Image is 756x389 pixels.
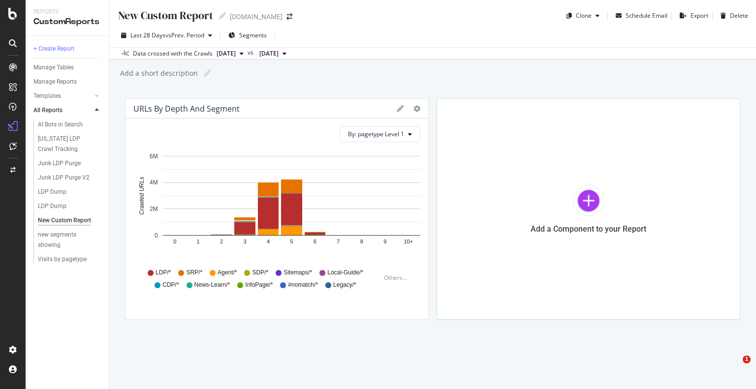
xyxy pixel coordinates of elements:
[33,77,102,87] a: Manage Reports
[217,49,236,58] span: 2025 Sep. 14th
[130,31,165,39] span: Last 28 Days
[220,239,223,244] text: 2
[38,134,102,154] a: [US_STATE] LDP Crawl Tracking
[33,44,74,54] div: + Create Report
[676,8,708,24] button: Export
[38,120,83,130] div: AI Bots in Search
[213,48,248,60] button: [DATE]
[267,239,270,244] text: 4
[333,281,356,289] span: Legacy/*
[384,273,411,282] div: Others...
[288,281,318,289] span: #nomatch/*
[612,8,667,24] button: Schedule Email
[33,91,61,101] div: Templates
[133,104,240,114] div: URLs by Depth and Segment
[38,158,81,169] div: Junk LDP Purge
[717,8,748,24] button: Delete
[38,187,66,197] div: LDP Dump
[133,49,213,58] div: Data crossed with the Crawls
[248,48,255,57] span: vs
[413,105,420,112] div: gear
[38,173,102,183] a: Junk LDP Purge V2
[33,105,92,116] a: All Reports
[125,98,429,320] div: URLs by Depth and SegmentgeargearBy: pagetype Level 1A chart.LDP/*SRP/*Agent/*SDP/*Sitemaps/*Loca...
[239,31,267,39] span: Segments
[252,269,268,277] span: SDP/*
[33,105,63,116] div: All Reports
[38,215,91,226] div: New Custom Report
[38,201,66,211] div: LDP Dump
[244,239,247,244] text: 3
[563,8,603,24] button: Clone
[155,232,158,239] text: 0
[33,62,102,73] a: Manage Tables
[245,281,273,289] span: InfoPage/*
[743,356,751,363] span: 1
[327,269,363,277] span: Local-Guide/*
[133,150,420,264] svg: A chart.
[360,239,363,244] text: 8
[33,44,102,54] a: + Create Report
[259,49,279,58] span: 2025 Aug. 3rd
[286,13,292,20] div: arrow-right-arrow-left
[38,173,90,183] div: Junk LDP Purge V2
[691,11,708,20] div: Export
[348,130,404,138] span: By: pagetype Level 1
[723,356,746,379] iframe: Intercom live chat
[138,177,145,214] text: Crawled URLs
[162,281,179,289] span: CDP/*
[33,8,101,16] div: Reports
[38,230,93,250] div: new segments showing
[219,12,226,19] i: Edit report name
[38,187,102,197] a: LDP Dump
[38,120,102,130] a: AI Bots in Search
[531,224,646,234] div: Add a Component to your Report
[290,239,293,244] text: 5
[224,28,271,43] button: Segments
[150,179,158,186] text: 4M
[38,254,102,265] a: Visits by pagetype
[314,239,316,244] text: 6
[38,215,102,226] a: New Custom Report
[194,281,230,289] span: News-Learn/*
[204,70,211,77] i: Edit report name
[38,134,95,154] div: Illinois LDP Crawl Tracking
[38,201,102,211] a: LDP Dump
[404,239,413,244] text: 10+
[156,269,171,277] span: LDP/*
[117,8,213,23] div: New Custom Report
[626,11,667,20] div: Schedule Email
[383,239,386,244] text: 9
[283,269,312,277] span: Sitemaps/*
[119,68,198,78] div: Add a short description
[340,126,420,142] button: By: pagetype Level 1
[150,153,158,160] text: 6M
[150,206,158,212] text: 2M
[33,77,77,87] div: Manage Reports
[38,230,102,250] a: new segments showing
[173,239,176,244] text: 0
[38,158,102,169] a: Junk LDP Purge
[576,11,592,20] div: Clone
[33,16,101,28] div: CustomReports
[38,254,87,265] div: Visits by pagetype
[117,28,216,43] button: Last 28 DaysvsPrev. Period
[33,91,92,101] a: Templates
[730,11,748,20] div: Delete
[230,12,283,22] div: [DOMAIN_NAME]
[197,239,200,244] text: 1
[337,239,340,244] text: 7
[165,31,204,39] span: vs Prev. Period
[255,48,290,60] button: [DATE]
[186,269,202,277] span: SRP/*
[33,62,74,73] div: Manage Tables
[218,269,237,277] span: Agent/*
